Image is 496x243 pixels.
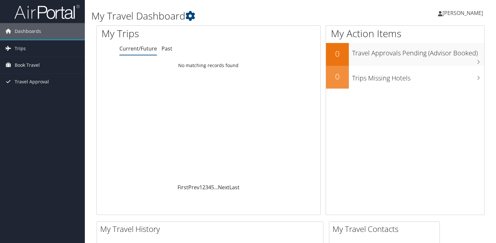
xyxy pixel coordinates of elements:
a: Prev [188,184,199,191]
a: Current/Future [119,45,157,52]
a: 2 [202,184,205,191]
span: Book Travel [15,57,40,73]
h2: 0 [326,48,349,59]
h2: My Travel History [100,223,323,235]
span: [PERSON_NAME] [442,9,483,17]
span: Dashboards [15,23,41,39]
h2: My Travel Contacts [333,223,440,235]
a: Next [218,184,229,191]
a: 0Trips Missing Hotels [326,66,484,89]
a: 0Travel Approvals Pending (Advisor Booked) [326,43,484,66]
h3: Trips Missing Hotels [352,70,484,83]
a: 3 [205,184,208,191]
h2: 0 [326,71,349,82]
h1: My Trips [101,27,222,40]
a: Past [162,45,172,52]
span: … [214,184,218,191]
a: Last [229,184,240,191]
span: Trips [15,40,26,57]
a: 5 [211,184,214,191]
a: 4 [208,184,211,191]
a: First [178,184,188,191]
h1: My Travel Dashboard [91,9,357,23]
img: airportal-logo.png [14,4,80,20]
a: 1 [199,184,202,191]
span: Travel Approval [15,74,49,90]
h1: My Action Items [326,27,484,40]
h3: Travel Approvals Pending (Advisor Booked) [352,45,484,58]
a: [PERSON_NAME] [438,3,489,23]
td: No matching records found [97,60,320,71]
